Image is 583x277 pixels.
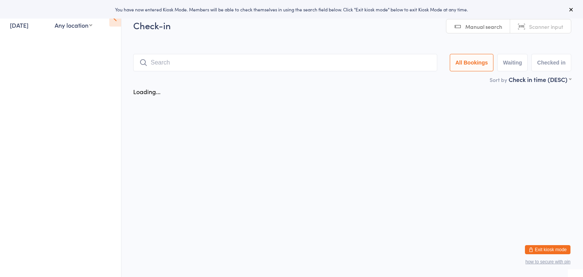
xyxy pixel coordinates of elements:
[529,23,563,30] span: Scanner input
[55,21,92,29] div: Any location
[450,54,494,71] button: All Bookings
[465,23,502,30] span: Manual search
[525,245,570,254] button: Exit kiosk mode
[525,259,570,264] button: how to secure with pin
[10,21,28,29] a: [DATE]
[490,76,507,83] label: Sort by
[509,75,571,83] div: Check in time (DESC)
[531,54,571,71] button: Checked in
[133,87,161,96] div: Loading...
[133,54,437,71] input: Search
[497,54,528,71] button: Waiting
[133,19,571,31] h2: Check-in
[12,6,571,13] div: You have now entered Kiosk Mode. Members will be able to check themselves in using the search fie...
